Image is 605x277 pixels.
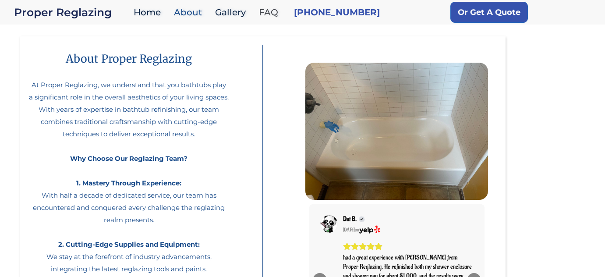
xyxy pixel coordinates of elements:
div: Proper Reglazing [14,6,129,18]
strong: Why Choose Our Reglazing Team? 1. Mastery Through Experience: [70,154,188,187]
strong: 2. Cutting-Edge Supplies and Equipment: [58,240,200,249]
a: home [14,6,129,18]
span: Dat B. [343,215,357,223]
a: Home [129,3,170,22]
a: Gallery [211,3,255,22]
a: Or Get A Quote [450,2,528,23]
div: on [343,227,359,234]
h1: About Proper Reglazing [48,45,209,72]
a: [PHONE_NUMBER] [294,6,380,18]
div: [DATE] [343,227,355,234]
div: Rating: 5.0 out of 5 [343,242,474,250]
a: FAQ [255,3,287,22]
a: About [170,3,211,22]
div: Verified Customer [359,216,365,222]
img: Dat B. [320,215,338,233]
